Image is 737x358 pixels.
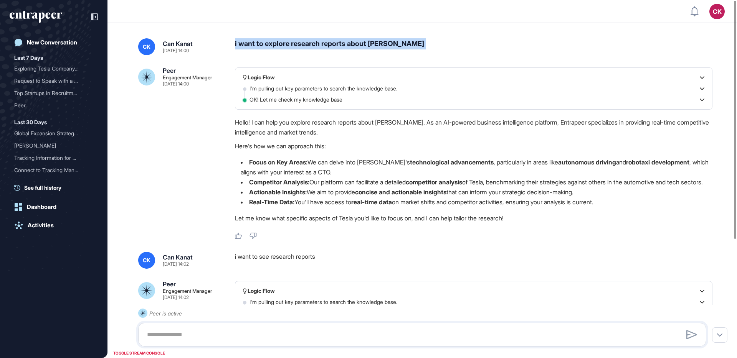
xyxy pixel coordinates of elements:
[249,178,309,186] strong: Competitor Analysis:
[14,152,87,164] div: Tracking Information for ...
[14,127,87,140] div: Global Expansion Strategy...
[10,35,98,50] a: New Conversation
[250,85,405,92] p: I'm pulling out key parameters to search the knowledge base.
[14,176,87,189] div: [PERSON_NAME]
[163,75,212,80] div: Engagement Manager
[14,118,47,127] div: Last 30 Days
[149,309,182,318] div: Peer is active
[14,164,87,176] div: Connect to Tracking Manag...
[14,140,93,152] div: Tracy
[28,222,54,229] div: Activities
[163,295,189,300] div: [DATE] 14:02
[355,188,446,196] strong: concise and actionable insights
[14,75,93,87] div: Request to Speak with a Scout Manager
[14,62,87,75] div: Exploring Tesla Company P...
[14,87,87,99] div: Top Startups in Recruitme...
[14,140,87,152] div: [PERSON_NAME]
[163,289,212,294] div: Engagement Manager
[235,38,712,55] div: i want to explore research reports about [PERSON_NAME]
[235,213,712,223] p: Let me know what specific aspects of Tesla you'd like to focus on, and I can help tailor the rese...
[235,252,712,269] div: i want to see research reports
[163,254,193,260] div: Can Kanat
[10,11,62,23] div: entrapeer-logo
[235,197,712,207] li: You'll have access to on market shifts and competitor activities, ensuring your analysis is current.
[14,87,93,99] div: Top Startups in Recruitment Technology
[14,152,93,164] div: Tracking Information for Vercel
[249,158,307,166] strong: Focus on Key Areas:
[14,99,87,112] div: Peer
[250,96,350,103] p: OK! Let me check my knowledge base
[111,348,167,358] div: TOGGLE STREAM CONSOLE
[163,41,193,47] div: Can Kanat
[14,127,93,140] div: Global Expansion Strategy for Paşabahçe and Nude Glass: Customer Insights and Market Analysis
[626,158,689,166] strong: robotaxi development
[410,158,494,166] strong: technological advancements
[27,39,77,46] div: New Conversation
[351,198,392,206] strong: real-time data
[10,199,98,215] a: Dashboard
[143,257,150,263] span: CK
[14,176,93,189] div: Tracy
[249,188,307,196] strong: Actionable Insights:
[235,117,712,137] p: Hello! I can help you explore research reports about [PERSON_NAME]. As an AI-powered business int...
[27,204,56,210] div: Dashboard
[250,298,405,306] p: I'm pulling out key parameters to search the knowledge base.
[235,157,712,177] li: We can delve into [PERSON_NAME]'s , particularly in areas like and , which aligns with your inter...
[243,74,275,81] div: Logic Flow
[163,48,189,53] div: [DATE] 14:00
[709,4,725,19] button: CK
[14,164,93,176] div: Connect to Tracking Manager
[163,262,189,266] div: [DATE] 14:02
[163,67,176,74] div: Peer
[406,178,462,186] strong: competitor analysis
[243,287,275,295] div: Logic Flow
[14,75,87,87] div: Request to Speak with a S...
[14,62,93,75] div: Exploring Tesla Company Profile
[14,99,93,112] div: Peer
[24,184,61,192] span: See full history
[14,53,43,62] div: Last 7 Days
[235,187,712,197] li: We aim to provide that can inform your strategic decision-making.
[14,184,98,192] a: See full history
[249,198,294,206] strong: Real-Time Data:
[235,141,712,151] p: Here's how we can approach this:
[163,82,189,86] div: [DATE] 14:00
[235,177,712,187] li: Our platform can facilitate a detailed of Tesla, benchmarking their strategies against others in ...
[163,281,176,287] div: Peer
[558,158,616,166] strong: autonomous driving
[10,218,98,233] a: Activities
[143,44,150,50] span: CK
